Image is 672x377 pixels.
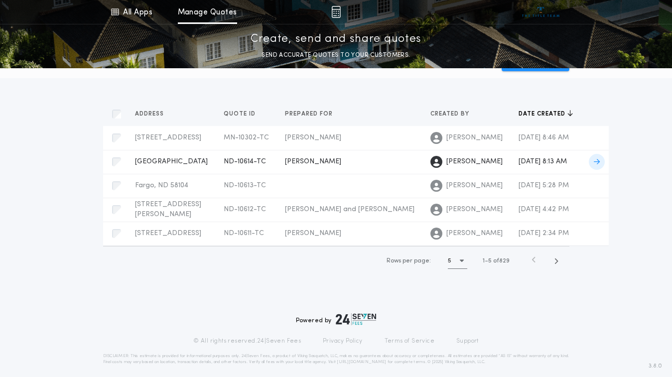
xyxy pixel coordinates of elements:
[331,6,341,18] img: img
[135,201,201,218] span: [STREET_ADDRESS][PERSON_NAME]
[285,230,341,237] span: [PERSON_NAME]
[456,337,479,345] a: Support
[430,109,477,119] button: Created by
[493,256,510,265] span: of 829
[385,337,434,345] a: Terms of Service
[285,134,341,141] span: [PERSON_NAME]
[135,109,171,119] button: Address
[336,313,377,325] img: logo
[135,158,208,165] span: [GEOGRAPHIC_DATA]
[649,362,662,371] span: 3.8.0
[519,158,567,165] span: [DATE] 8:13 AM
[285,158,341,165] span: [PERSON_NAME]
[224,110,258,118] span: Quote ID
[323,337,363,345] a: Privacy Policy
[519,110,567,118] span: Date created
[448,253,467,269] button: 5
[285,206,414,213] span: [PERSON_NAME] and [PERSON_NAME]
[448,256,451,266] h1: 5
[446,205,503,215] span: [PERSON_NAME]
[446,229,503,239] span: [PERSON_NAME]
[446,157,503,167] span: [PERSON_NAME]
[446,133,503,143] span: [PERSON_NAME]
[483,258,485,264] span: 1
[224,182,266,189] span: ND-10613-TC
[519,109,573,119] button: Date created
[519,206,569,213] span: [DATE] 4:42 PM
[224,158,266,165] span: ND-10614-TC
[193,337,301,345] p: © All rights reserved. 24|Seven Fees
[488,258,492,264] span: 5
[522,7,559,17] img: vs-icon
[430,110,471,118] span: Created by
[135,182,188,189] span: Fargo, ND 58104
[224,206,266,213] span: ND-10612-TC
[262,50,410,60] p: SEND ACCURATE QUOTES TO YOUR CUSTOMERS.
[519,230,569,237] span: [DATE] 2:34 PM
[387,258,431,264] span: Rows per page:
[135,134,201,141] span: [STREET_ADDRESS]
[519,182,569,189] span: [DATE] 5:28 PM
[296,313,377,325] div: Powered by
[285,110,335,118] span: Prepared for
[337,360,386,364] a: [URL][DOMAIN_NAME]
[224,109,263,119] button: Quote ID
[251,31,421,47] p: Create, send and share quotes
[103,353,569,365] p: DISCLAIMER: This estimate is provided for informational purposes only. 24|Seven Fees, a product o...
[446,181,503,191] span: [PERSON_NAME]
[135,110,166,118] span: Address
[224,230,264,237] span: ND-10611-TC
[224,134,269,141] span: MN-10302-TC
[519,134,569,141] span: [DATE] 8:46 AM
[135,230,201,237] span: [STREET_ADDRESS]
